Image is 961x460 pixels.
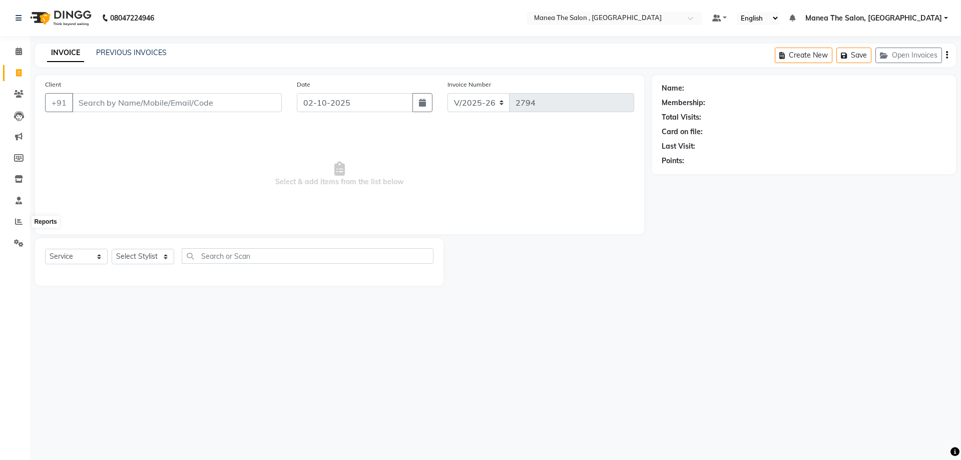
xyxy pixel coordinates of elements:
div: Last Visit: [662,141,695,152]
span: Manea The Salon, [GEOGRAPHIC_DATA] [805,13,942,24]
div: Card on file: [662,127,703,137]
button: +91 [45,93,73,112]
input: Search by Name/Mobile/Email/Code [72,93,282,112]
span: Select & add items from the list below [45,124,634,224]
div: Membership: [662,98,705,108]
img: logo [26,4,94,32]
button: Open Invoices [875,48,942,63]
label: Client [45,80,61,89]
div: Name: [662,83,684,94]
div: Reports [32,216,59,228]
button: Create New [775,48,832,63]
div: Total Visits: [662,112,701,123]
div: Points: [662,156,684,166]
button: Save [836,48,871,63]
a: INVOICE [47,44,84,62]
label: Invoice Number [447,80,491,89]
label: Date [297,80,310,89]
a: PREVIOUS INVOICES [96,48,167,57]
b: 08047224946 [110,4,154,32]
input: Search or Scan [182,248,433,264]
